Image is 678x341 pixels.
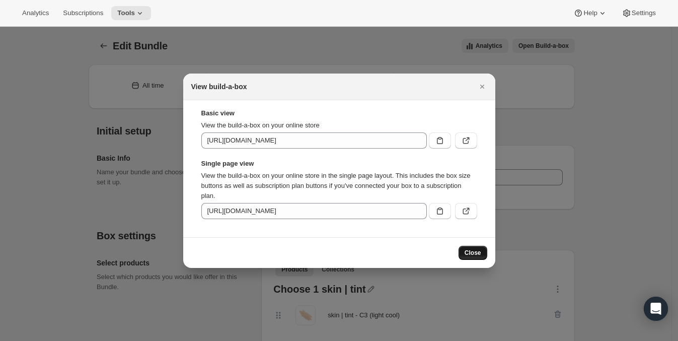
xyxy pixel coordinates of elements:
[201,159,477,169] strong: Single page view
[201,171,477,201] p: View the build-a-box on your online store in the single page layout. This includes the box size b...
[111,6,151,20] button: Tools
[201,120,477,130] p: View the build-a-box on your online store
[475,80,489,94] button: Close
[632,9,656,17] span: Settings
[583,9,597,17] span: Help
[644,297,668,321] div: Open Intercom Messenger
[16,6,55,20] button: Analytics
[191,82,247,92] h2: View build-a-box
[22,9,49,17] span: Analytics
[201,108,477,118] strong: Basic view
[63,9,103,17] span: Subscriptions
[465,249,481,257] span: Close
[616,6,662,20] button: Settings
[459,246,487,260] button: Close
[117,9,135,17] span: Tools
[567,6,613,20] button: Help
[57,6,109,20] button: Subscriptions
